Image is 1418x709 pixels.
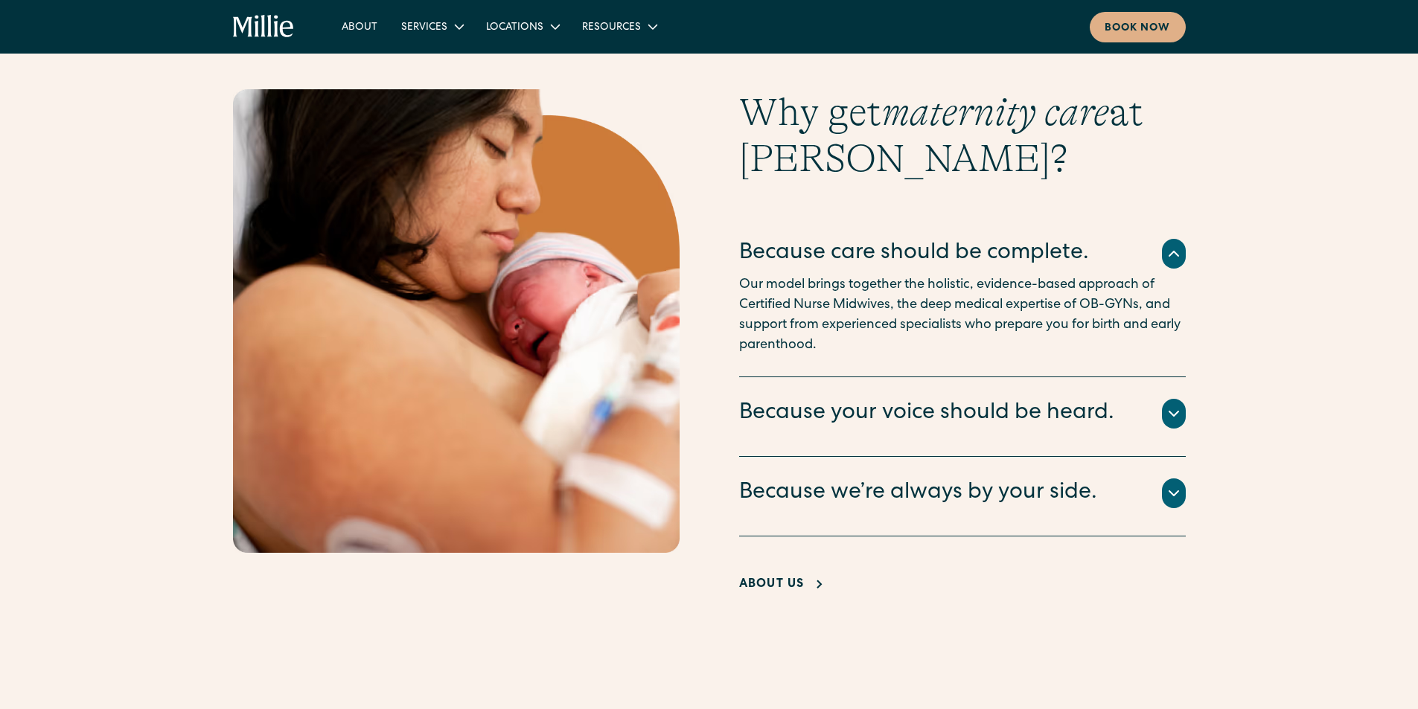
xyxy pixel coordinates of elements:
h2: Why get at [PERSON_NAME]? [739,89,1186,182]
a: Book now [1090,12,1186,42]
p: Our model brings together the holistic, evidence-based approach of Certified Nurse Midwives, the ... [739,275,1186,356]
a: About [330,14,389,39]
div: About Us [739,576,805,594]
em: maternity care [881,90,1109,135]
div: Services [401,20,447,36]
div: Services [389,14,474,39]
div: Resources [582,20,641,36]
div: Because your voice should be heard. [739,398,1114,429]
div: Locations [486,20,543,36]
div: Because care should be complete. [739,238,1089,269]
div: Because we’re always by your side. [739,478,1097,509]
div: Locations [474,14,570,39]
div: Resources [570,14,668,39]
div: Book now [1105,21,1171,36]
a: home [233,15,295,39]
img: Mother holding her newborn baby right after birth, embracing the first skin-to-skin contact durin... [233,89,680,553]
a: About Us [739,576,828,594]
